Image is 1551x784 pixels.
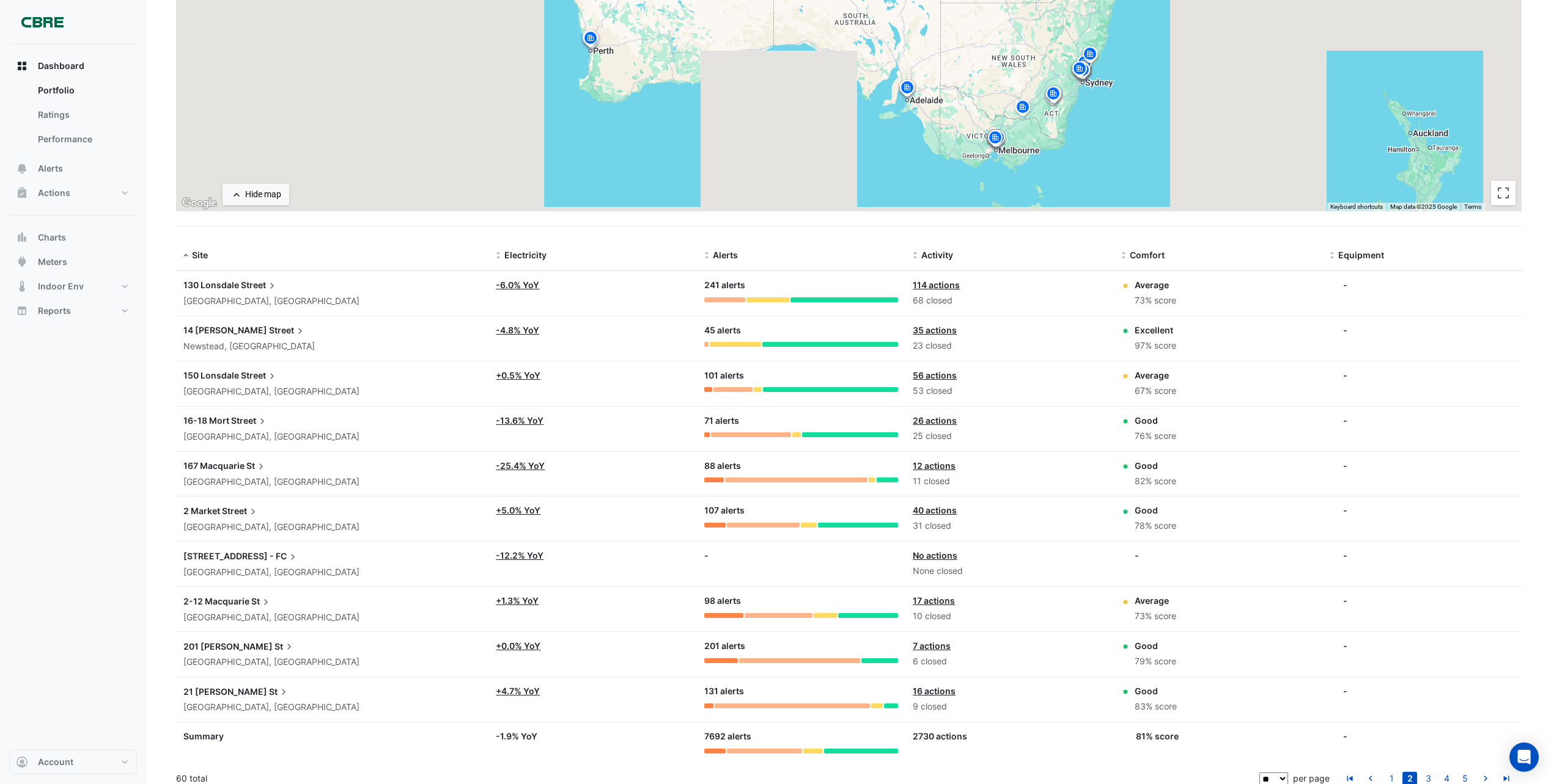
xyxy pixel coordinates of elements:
img: site-pin.svg [1070,60,1089,81]
span: Street [241,278,278,292]
div: 98 alerts [704,594,898,608]
a: Terms (opens in new tab) [1464,203,1481,210]
span: St [251,594,272,608]
div: Dashboard [10,78,137,156]
img: site-pin.svg [1043,87,1063,109]
img: site-pin.svg [1071,60,1091,82]
div: 71 alerts [704,414,898,428]
span: Account [38,756,73,768]
img: site-pin.svg [1013,98,1033,120]
a: Performance [28,127,137,151]
span: FC [276,549,299,562]
a: Portfolio [28,78,137,103]
div: Good [1135,504,1176,517]
a: 26 actions [913,415,957,426]
img: site-pin.svg [988,129,1008,150]
div: Average [1135,278,1176,291]
div: 241 alerts [704,278,898,292]
div: [GEOGRAPHIC_DATA], [GEOGRAPHIC_DATA] [183,655,481,669]
div: 9 closed [913,700,1107,714]
button: Indoor Env [10,274,137,299]
img: site-pin.svg [985,129,1005,150]
div: - [1135,549,1139,562]
a: +1.3% YoY [496,595,539,606]
div: 78% score [1135,519,1176,533]
span: Street [231,414,268,427]
div: 10 closed [913,609,1107,623]
app-icon: Reports [16,305,28,317]
div: Open Intercom Messenger [1509,742,1539,772]
div: - [1343,504,1347,517]
a: No actions [913,550,957,561]
a: 16 actions [913,686,956,696]
div: - [1343,684,1347,697]
span: 150 Lonsdale [183,370,239,380]
button: Toggle fullscreen view [1491,181,1516,205]
div: - [1343,369,1347,382]
img: site-pin.svg [581,29,600,51]
span: 14 [PERSON_NAME] [183,325,267,335]
a: 56 actions [913,370,957,380]
div: Average [1135,594,1176,607]
span: [STREET_ADDRESS] - [183,551,274,561]
span: Street [269,324,306,337]
div: 2730 actions [913,730,1107,742]
div: 31 closed [913,519,1107,533]
div: Average [1135,369,1176,382]
span: 201 [PERSON_NAME] [183,641,273,652]
span: Charts [38,231,66,244]
span: Street [241,369,278,382]
button: Alerts [10,156,137,181]
img: site-pin.svg [1073,61,1092,82]
div: [GEOGRAPHIC_DATA], [GEOGRAPHIC_DATA] [183,475,481,489]
div: [GEOGRAPHIC_DATA], [GEOGRAPHIC_DATA] [183,430,481,444]
a: +4.7% YoY [496,686,540,696]
button: Hide map [223,184,289,205]
img: site-pin.svg [897,79,917,100]
div: Newstead, [GEOGRAPHIC_DATA] [183,339,481,354]
div: - [1343,278,1347,291]
div: 6 closed [913,655,1107,669]
span: Alerts [38,162,63,175]
a: Ratings [28,103,137,127]
span: per page [1293,773,1330,783]
app-icon: Alerts [16,162,28,175]
div: 201 alerts [704,639,898,653]
span: St [274,639,295,653]
div: 73% score [1135,609,1176,623]
span: Summary [183,731,224,741]
a: -12.2% YoY [496,550,543,561]
div: 7692 alerts [704,730,898,744]
div: - [1343,639,1347,652]
span: 167 Macquarie [183,460,245,471]
a: 12 actions [913,460,956,471]
img: Company Logo [15,10,70,34]
div: 97% score [1135,339,1176,353]
span: Electricity [504,250,547,260]
div: 82% score [1135,474,1176,488]
div: 101 alerts [704,369,898,383]
div: 73% score [1135,294,1176,308]
div: 76% score [1135,429,1176,443]
button: Meters [10,250,137,274]
span: 16-18 Mort [183,415,229,426]
span: Comfort [1130,250,1165,260]
img: site-pin.svg [580,29,600,50]
div: 68 closed [913,294,1107,308]
img: site-pin.svg [582,31,602,52]
a: 7 actions [913,641,951,651]
a: 17 actions [913,595,955,606]
div: -1.9% YoY [496,730,690,742]
img: site-pin.svg [1044,85,1063,106]
span: Map data ©2025 Google [1390,203,1457,210]
a: Open this area in Google Maps (opens a new window) [179,195,219,211]
div: [GEOGRAPHIC_DATA], [GEOGRAPHIC_DATA] [183,565,481,579]
div: None closed [913,564,1107,578]
div: 81% score [1136,730,1179,742]
div: Good [1135,639,1176,652]
app-icon: Charts [16,231,28,244]
div: 79% score [1135,655,1176,669]
button: Actions [10,181,137,205]
button: Reports [10,299,137,323]
span: Dashboard [38,60,84,72]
